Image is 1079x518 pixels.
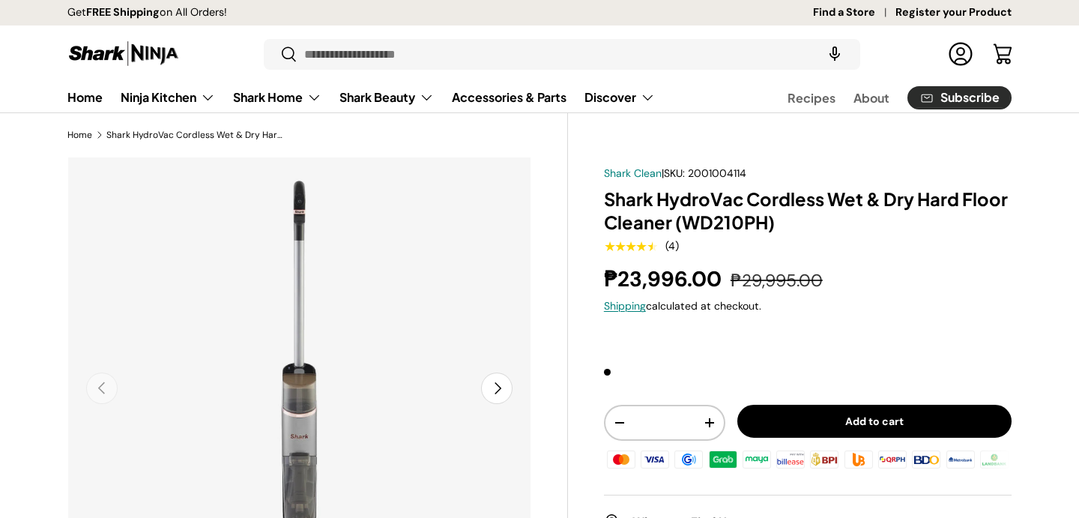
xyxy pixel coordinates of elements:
[808,448,841,471] img: bpi
[575,82,664,112] summary: Discover
[688,166,746,180] span: 2001004114
[943,448,976,471] img: metrobank
[910,448,943,471] img: bdo
[604,187,1012,234] h1: Shark HydroVac Cordless Wet & Dry Hard Floor Cleaner (WD210PH)
[662,166,746,180] span: |
[664,166,685,180] span: SKU:
[907,86,1012,109] a: Subscribe
[638,448,671,471] img: visa
[233,82,321,112] a: Shark Home
[67,4,227,21] p: Get on All Orders!
[731,269,823,292] s: ₱29,995.00
[672,448,705,471] img: gcash
[978,448,1011,471] img: landbank
[67,39,180,68] img: Shark Ninja Philippines
[604,265,725,293] strong: ₱23,996.00
[940,91,1000,103] span: Subscribe
[604,299,646,313] a: Shipping
[813,4,895,21] a: Find a Store
[339,82,434,112] a: Shark Beauty
[67,82,103,112] a: Home
[584,82,655,112] a: Discover
[604,298,1012,314] div: calculated at checkout.
[604,166,662,180] a: Shark Clean
[811,37,859,70] speech-search-button: Search by voice
[67,82,655,112] nav: Primary
[605,448,638,471] img: master
[876,448,909,471] img: qrph
[67,130,92,139] a: Home
[112,82,224,112] summary: Ninja Kitchen
[224,82,330,112] summary: Shark Home
[106,130,286,139] a: Shark HydroVac Cordless Wet & Dry Hard Floor Cleaner (WD210PH)
[895,4,1012,21] a: Register your Product
[842,448,875,471] img: ubp
[788,83,835,112] a: Recipes
[774,448,807,471] img: billease
[665,241,679,252] div: (4)
[604,239,657,254] span: ★★★★★
[752,82,1012,112] nav: Secondary
[452,82,566,112] a: Accessories & Parts
[604,240,657,253] div: 4.5 out of 5.0 stars
[86,5,160,19] strong: FREE Shipping
[707,448,740,471] img: grabpay
[121,82,215,112] a: Ninja Kitchen
[67,128,568,142] nav: Breadcrumbs
[330,82,443,112] summary: Shark Beauty
[737,405,1012,439] button: Add to cart
[853,83,889,112] a: About
[740,448,773,471] img: maya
